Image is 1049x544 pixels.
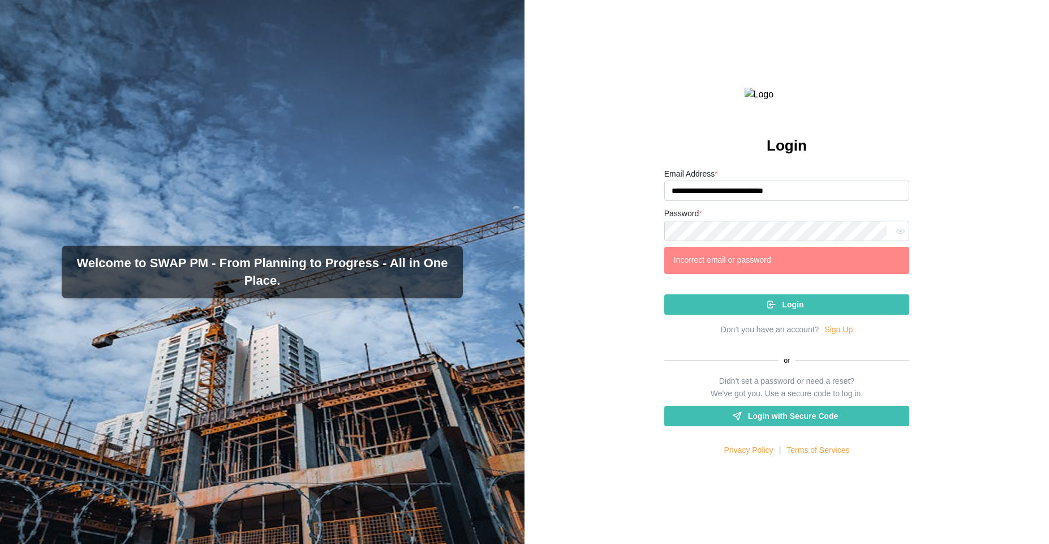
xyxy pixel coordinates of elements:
[748,406,838,426] span: Login with Secure Code
[824,324,853,336] a: Sign Up
[664,168,718,181] label: Email Address
[721,324,819,336] div: Don’t you have an account?
[745,88,829,102] img: Logo
[724,444,773,457] a: Privacy Policy
[674,254,902,267] div: Incorrect email or password
[711,375,863,400] div: Didn't set a password or need a reset? We've got you. Use a secure code to log in.
[782,295,803,314] span: Login
[664,294,910,315] button: Login
[664,208,702,220] label: Password
[779,444,781,457] div: |
[664,406,910,426] a: Login with Secure Code
[767,136,807,156] h2: Login
[664,355,910,366] div: or
[71,255,454,290] h3: Welcome to SWAP PM - From Planning to Progress - All in One Place.
[786,444,849,457] a: Terms of Services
